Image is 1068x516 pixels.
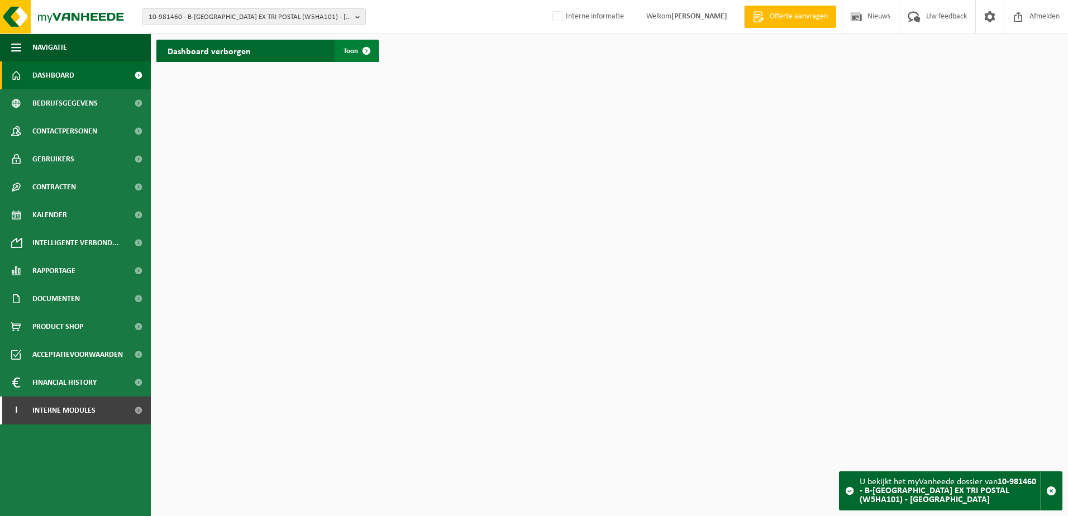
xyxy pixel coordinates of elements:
span: Product Shop [32,313,83,341]
span: Dashboard [32,61,74,89]
span: Documenten [32,285,80,313]
span: Toon [344,47,358,55]
label: Interne informatie [550,8,624,25]
button: 10-981460 - B-[GEOGRAPHIC_DATA] EX TRI POSTAL (W5HA101) - [GEOGRAPHIC_DATA] [142,8,366,25]
span: I [11,396,21,424]
span: Financial History [32,369,97,396]
strong: [PERSON_NAME] [671,12,727,21]
span: 10-981460 - B-[GEOGRAPHIC_DATA] EX TRI POSTAL (W5HA101) - [GEOGRAPHIC_DATA] [149,9,351,26]
span: Interne modules [32,396,96,424]
a: Toon [335,40,378,62]
h2: Dashboard verborgen [156,40,262,61]
span: Offerte aanvragen [767,11,831,22]
span: Intelligente verbond... [32,229,119,257]
span: Rapportage [32,257,75,285]
a: Offerte aanvragen [744,6,836,28]
div: U bekijkt het myVanheede dossier van [860,472,1040,510]
span: Contactpersonen [32,117,97,145]
span: Kalender [32,201,67,229]
span: Bedrijfsgegevens [32,89,98,117]
span: Acceptatievoorwaarden [32,341,123,369]
span: Contracten [32,173,76,201]
span: Navigatie [32,34,67,61]
strong: 10-981460 - B-[GEOGRAPHIC_DATA] EX TRI POSTAL (W5HA101) - [GEOGRAPHIC_DATA] [860,477,1036,504]
span: Gebruikers [32,145,74,173]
